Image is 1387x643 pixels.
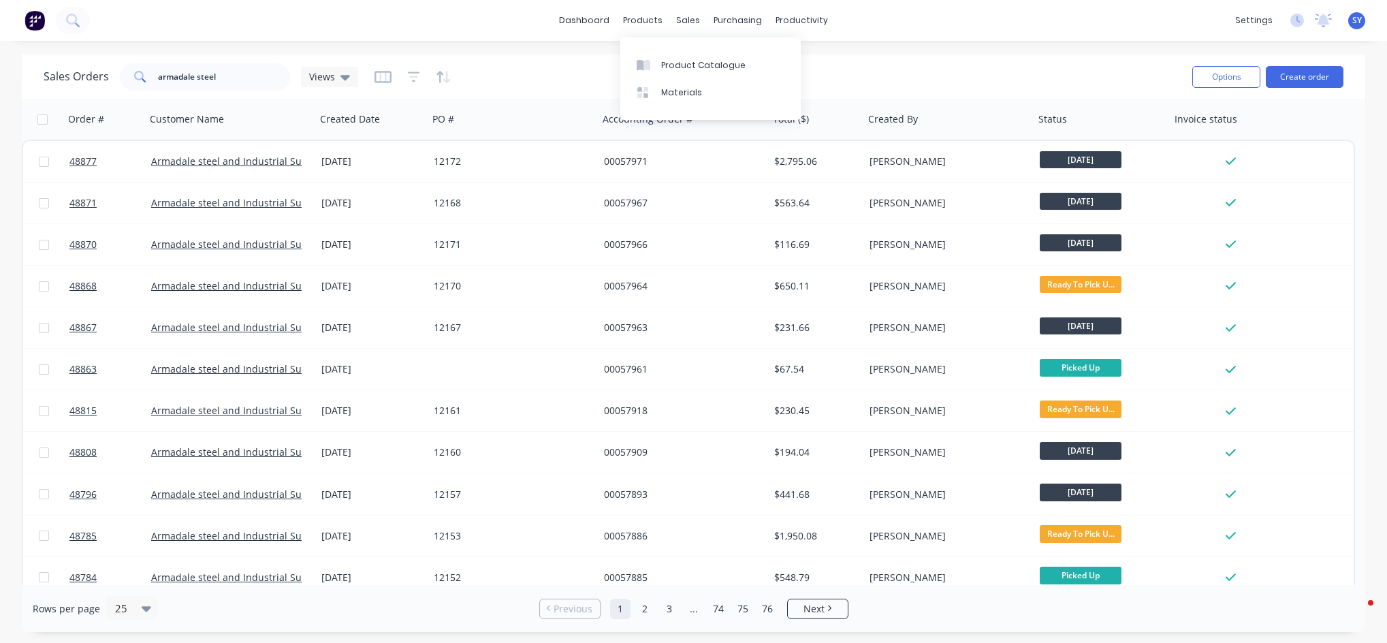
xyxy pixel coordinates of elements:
[620,51,801,78] a: Product Catalogue
[669,10,707,31] div: sales
[69,432,151,473] a: 48808
[708,599,729,619] a: Page 74
[434,321,585,334] div: 12167
[434,488,585,501] div: 12157
[321,362,423,376] div: [DATE]
[151,571,330,584] a: Armadale steel and Industrial Supplies
[321,529,423,543] div: [DATE]
[151,238,330,251] a: Armadale steel and Industrial Supplies
[603,112,692,126] div: Accounting Order #
[604,571,755,584] div: 00057885
[604,529,755,543] div: 00057886
[604,488,755,501] div: 00057893
[69,155,97,168] span: 48877
[69,474,151,515] a: 48796
[769,10,835,31] div: productivity
[534,599,854,619] ul: Pagination
[870,238,1021,251] div: [PERSON_NAME]
[69,571,97,584] span: 48784
[707,10,769,31] div: purchasing
[774,362,855,376] div: $67.54
[69,321,97,334] span: 48867
[604,279,755,293] div: 00057964
[69,266,151,307] a: 48868
[321,445,423,459] div: [DATE]
[554,602,592,616] span: Previous
[774,196,855,210] div: $563.64
[151,529,330,542] a: Armadale steel and Industrial Supplies
[604,155,755,168] div: 00057971
[604,196,755,210] div: 00057967
[870,321,1021,334] div: [PERSON_NAME]
[774,529,855,543] div: $1,950.08
[432,112,454,126] div: PO #
[684,599,704,619] a: Jump forward
[151,404,330,417] a: Armadale steel and Industrial Supplies
[69,488,97,501] span: 48796
[774,445,855,459] div: $194.04
[1040,234,1121,251] span: [DATE]
[788,602,848,616] a: Next page
[69,279,97,293] span: 48868
[434,279,585,293] div: 12170
[151,362,330,375] a: Armadale steel and Industrial Supplies
[870,404,1021,418] div: [PERSON_NAME]
[69,362,97,376] span: 48863
[870,155,1021,168] div: [PERSON_NAME]
[774,404,855,418] div: $230.45
[69,141,151,182] a: 48877
[1040,484,1121,501] span: [DATE]
[774,279,855,293] div: $650.11
[320,112,380,126] div: Created Date
[1038,112,1067,126] div: Status
[803,602,825,616] span: Next
[321,404,423,418] div: [DATE]
[774,571,855,584] div: $548.79
[68,112,104,126] div: Order #
[69,445,97,459] span: 48808
[151,155,330,168] a: Armadale steel and Industrial Supplies
[1341,597,1373,629] iframe: Intercom live chat
[1266,66,1343,88] button: Create order
[733,599,753,619] a: Page 75
[321,196,423,210] div: [DATE]
[434,238,585,251] div: 12171
[321,155,423,168] div: [DATE]
[604,445,755,459] div: 00057909
[151,279,330,292] a: Armadale steel and Industrial Supplies
[620,79,801,106] a: Materials
[757,599,778,619] a: Page 76
[540,602,600,616] a: Previous page
[774,321,855,334] div: $231.66
[870,196,1021,210] div: [PERSON_NAME]
[1175,112,1237,126] div: Invoice status
[870,488,1021,501] div: [PERSON_NAME]
[1040,401,1121,418] span: Ready To Pick U...
[870,362,1021,376] div: [PERSON_NAME]
[610,599,631,619] a: Page 1 is your current page
[604,321,755,334] div: 00057963
[604,362,755,376] div: 00057961
[69,516,151,556] a: 48785
[25,10,45,31] img: Factory
[1040,193,1121,210] span: [DATE]
[434,445,585,459] div: 12160
[33,602,100,616] span: Rows per page
[69,390,151,431] a: 48815
[151,321,330,334] a: Armadale steel and Industrial Supplies
[1040,442,1121,459] span: [DATE]
[69,183,151,223] a: 48871
[321,279,423,293] div: [DATE]
[870,571,1021,584] div: [PERSON_NAME]
[69,238,97,251] span: 48870
[69,307,151,348] a: 48867
[69,557,151,598] a: 48784
[1040,151,1121,168] span: [DATE]
[1040,359,1121,376] span: Picked Up
[321,238,423,251] div: [DATE]
[69,529,97,543] span: 48785
[1228,10,1279,31] div: settings
[552,10,616,31] a: dashboard
[1040,276,1121,293] span: Ready To Pick U...
[321,488,423,501] div: [DATE]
